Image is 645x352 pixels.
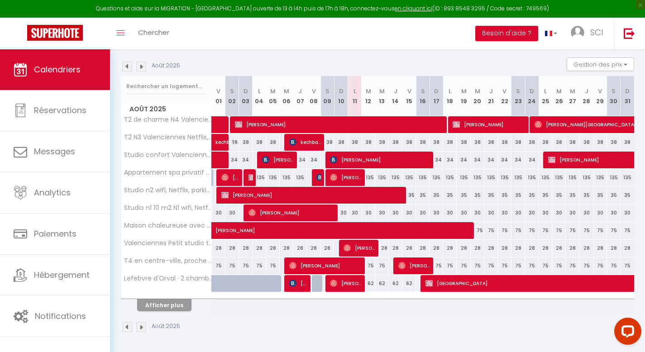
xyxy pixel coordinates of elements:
div: 38 [621,134,634,151]
abbr: L [258,87,261,95]
div: 30 [498,205,511,221]
span: [PERSON_NAME] [316,169,321,186]
div: 38 [362,134,375,151]
div: 75 [525,257,539,274]
abbr: M [284,87,289,95]
div: 35 [443,187,457,204]
div: 34 [498,152,511,168]
abbr: J [298,87,302,95]
div: 75 [362,257,375,274]
div: 34 [443,152,457,168]
th: 11 [348,76,362,116]
div: 35 [416,187,430,204]
th: 21 [484,76,498,116]
span: kechbar [PERSON_NAME] [215,129,236,146]
abbr: V [598,87,602,95]
div: 75 [579,257,593,274]
div: 135 [457,169,470,186]
th: 24 [525,76,539,116]
div: 34 [511,152,525,168]
div: 38 [498,134,511,151]
div: 38 [334,134,348,151]
div: 30 [579,205,593,221]
abbr: V [407,87,411,95]
div: 30 [430,205,443,221]
div: 135 [621,169,634,186]
div: 75 [484,257,498,274]
th: 28 [579,76,593,116]
div: 135 [362,169,375,186]
div: 28 [579,240,593,257]
div: 28 [416,240,430,257]
div: 30 [621,205,634,221]
th: 14 [389,76,402,116]
div: 30 [511,205,525,221]
th: 19 [457,76,470,116]
div: 30 [525,205,539,221]
div: 34 [293,152,307,168]
span: [PERSON_NAME] [248,204,334,221]
div: 28 [389,240,402,257]
div: 28 [239,240,253,257]
abbr: J [489,87,493,95]
div: 30 [607,205,621,221]
div: 38 [457,134,470,151]
div: 30 [443,205,457,221]
th: 12 [362,76,375,116]
div: 38 [239,134,253,151]
div: 75 [443,257,457,274]
div: 38 [402,134,416,151]
abbr: V [312,87,316,95]
img: ... [571,26,584,39]
th: 26 [552,76,566,116]
abbr: V [216,87,220,95]
th: 03 [239,76,253,116]
div: 34 [239,152,253,168]
div: 28 [539,240,552,257]
span: T2 de charme N4 Valenciennes Netflix, Wifi [123,116,213,123]
img: Super Booking [27,25,83,41]
img: logout [624,28,635,39]
span: Studio n2 wifi, Netflix, parking gratuit [123,187,213,194]
span: [PERSON_NAME] [248,169,253,186]
div: 135 [266,169,280,186]
div: 35 [552,187,566,204]
div: 75 [430,257,443,274]
span: Maison chaleureuse avec netflix et ps5 [123,222,213,229]
div: 75 [539,257,552,274]
span: Analytics [34,187,71,198]
div: 34 [471,152,484,168]
abbr: L [544,87,547,95]
abbr: M [366,87,371,95]
input: Rechercher un logement... [126,78,206,95]
div: 38 [579,134,593,151]
div: 135 [579,169,593,186]
a: ... SCI [564,18,614,49]
div: 38 [539,134,552,151]
span: [PERSON_NAME] [262,151,294,168]
div: 75 [239,257,253,274]
div: 75 [375,257,389,274]
div: 28 [593,240,607,257]
div: 75 [212,257,225,274]
div: 38 [566,134,579,151]
abbr: L [449,87,451,95]
div: 28 [375,240,389,257]
div: 38 [416,134,430,151]
th: 29 [593,76,607,116]
div: 38 [320,134,334,151]
span: Août 2025 [121,103,211,116]
abbr: D [434,87,439,95]
div: 35 [607,187,621,204]
span: Notifications [35,310,86,322]
div: 28 [566,240,579,257]
div: 35 [539,187,552,204]
span: Chercher [138,28,169,37]
span: Appartement spa privatif Avec Netflix et jacuzzi [123,169,213,176]
div: 35 [525,187,539,204]
div: 38 [511,134,525,151]
abbr: S [421,87,425,95]
div: 75 [266,257,280,274]
div: 30 [362,205,375,221]
span: SCI [590,27,603,38]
